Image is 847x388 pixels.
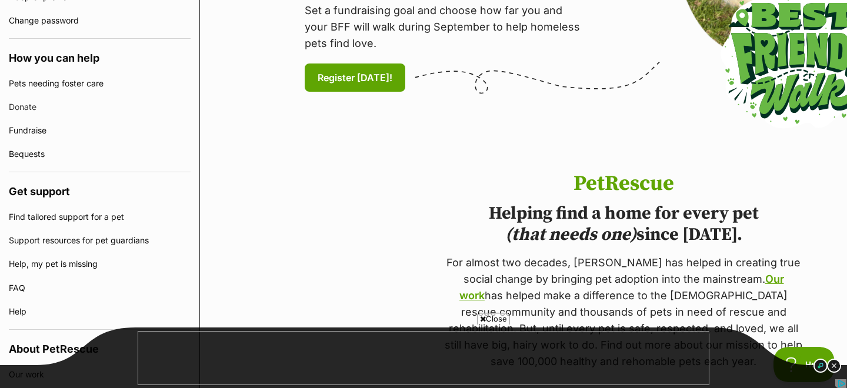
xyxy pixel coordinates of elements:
[478,313,509,325] span: Close
[318,71,392,85] span: Register [DATE]!
[813,359,828,373] img: info_dark.svg
[9,205,191,229] a: Find tailored support for a pet
[9,39,191,72] h4: How you can help
[9,300,191,323] a: Help
[305,2,587,52] p: Set a fundraising goal and choose how far you and your BFF will walk during September to help hom...
[442,203,805,245] h2: Helping find a home for every pet since [DATE].
[9,276,191,300] a: FAQ
[305,63,405,92] a: Register [DATE]!
[9,119,191,142] a: Fundraise
[9,172,191,205] h4: Get support
[442,255,805,370] p: For almost two decades, [PERSON_NAME] has helped in creating true social change by bringing pet a...
[9,252,191,276] a: Help, my pet is missing
[9,95,191,119] a: Donate
[9,9,191,32] a: Change password
[9,229,191,252] a: Support resources for pet guardians
[442,172,805,196] h1: PetRescue
[505,223,636,246] i: (that needs one)
[9,142,191,166] a: Bequests
[9,72,191,95] a: Pets needing foster care
[827,359,841,373] img: close_dark.svg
